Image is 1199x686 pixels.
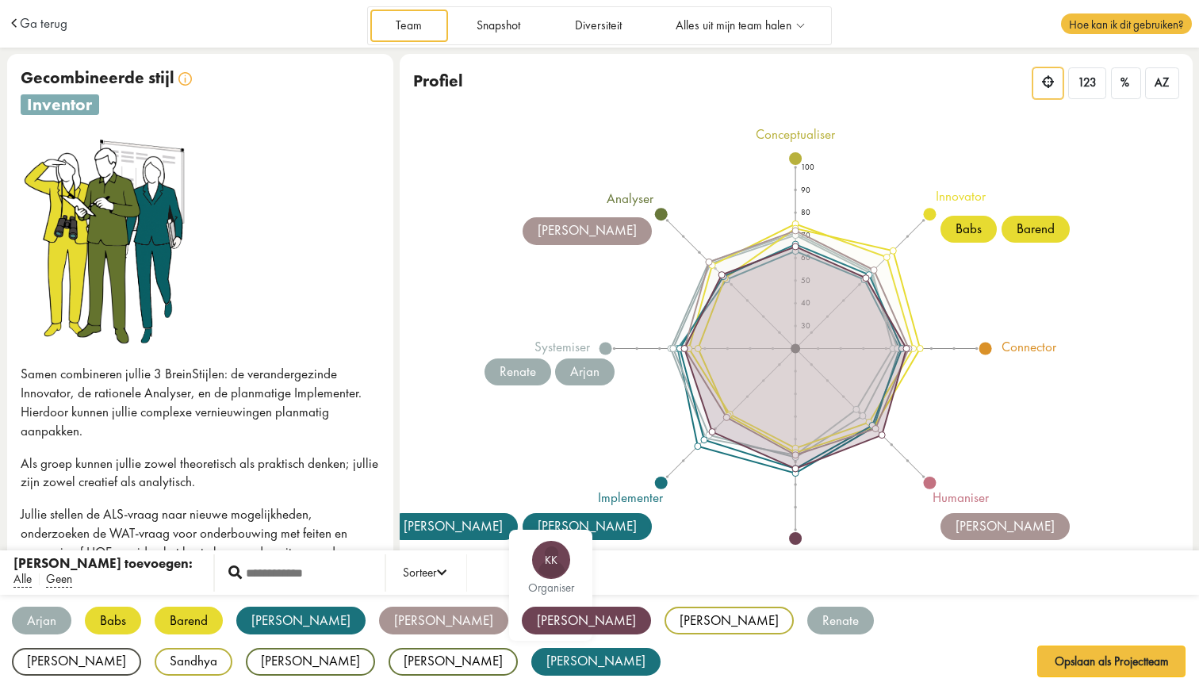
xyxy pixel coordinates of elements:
span: Alle [13,571,32,588]
tspan: systemiser [534,339,591,356]
div: organiser [517,582,584,594]
span: Hoe kan ik dit gebruiken? [1061,13,1191,34]
div: [PERSON_NAME] [531,648,661,676]
tspan: connector [1002,339,1058,356]
div: Sorteer [403,564,446,583]
span: Profiel [413,70,463,91]
tspan: humaniser [933,489,990,506]
div: [PERSON_NAME] [246,648,375,676]
text: 80 [802,207,811,217]
img: info.svg [178,72,192,86]
span: Geen [46,571,72,588]
div: Sandhya [155,648,232,676]
div: [PERSON_NAME] [389,513,518,541]
text: 100 [802,162,815,172]
div: [PERSON_NAME] [389,648,518,676]
div: Renate [807,607,874,634]
p: Als groep kunnen jullie zowel theoretisch als praktisch denken; jullie zijn zowel creatief als an... [21,454,380,492]
text: 90 [802,185,811,195]
p: Jullie stellen de ALS-vraag naar nieuwe mogelijkheden, onderzoeken de WAT-vraag voor onderbouwing... [21,505,380,561]
tspan: analyser [607,190,655,207]
div: Babs [940,216,997,243]
span: Gecombineerde stijl [21,67,174,88]
a: Diversiteit [549,10,647,42]
span: Alles uit mijn team halen [676,19,791,33]
a: Alles uit mijn team halen [650,10,829,42]
div: Babs [85,607,141,634]
div: [PERSON_NAME] [522,607,651,634]
p: Samen combineren jullie 3 BreinStijlen: de verandergezinde Innovator, de rationele Analyser, en d... [21,365,380,440]
div: [PERSON_NAME] toevoegen: [13,554,193,573]
a: Snapshot [450,10,546,42]
span: % [1120,75,1129,90]
tspan: innovator [937,188,987,205]
a: Team [370,10,448,42]
div: Arjan [555,358,615,386]
div: Barend [1002,216,1070,243]
div: [PERSON_NAME] [379,607,508,634]
div: [PERSON_NAME] [236,607,366,634]
span: KK [532,554,570,567]
span: 123 [1078,75,1097,90]
div: [PERSON_NAME] [665,607,794,634]
tspan: conceptualiser [757,125,837,143]
div: [PERSON_NAME] [523,513,652,541]
tspan: implementer [598,489,664,506]
div: [PERSON_NAME] [12,648,141,676]
div: Arjan [12,607,71,634]
div: Renate [485,358,551,386]
button: Opslaan als Projectteam [1037,646,1186,677]
img: inventor.png [21,135,191,345]
a: Ga terug [20,17,67,30]
div: [PERSON_NAME] [523,217,652,245]
div: [PERSON_NAME] [940,513,1070,541]
span: AZ [1155,75,1169,90]
span: inventor [21,94,99,115]
div: Barend [155,607,223,634]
